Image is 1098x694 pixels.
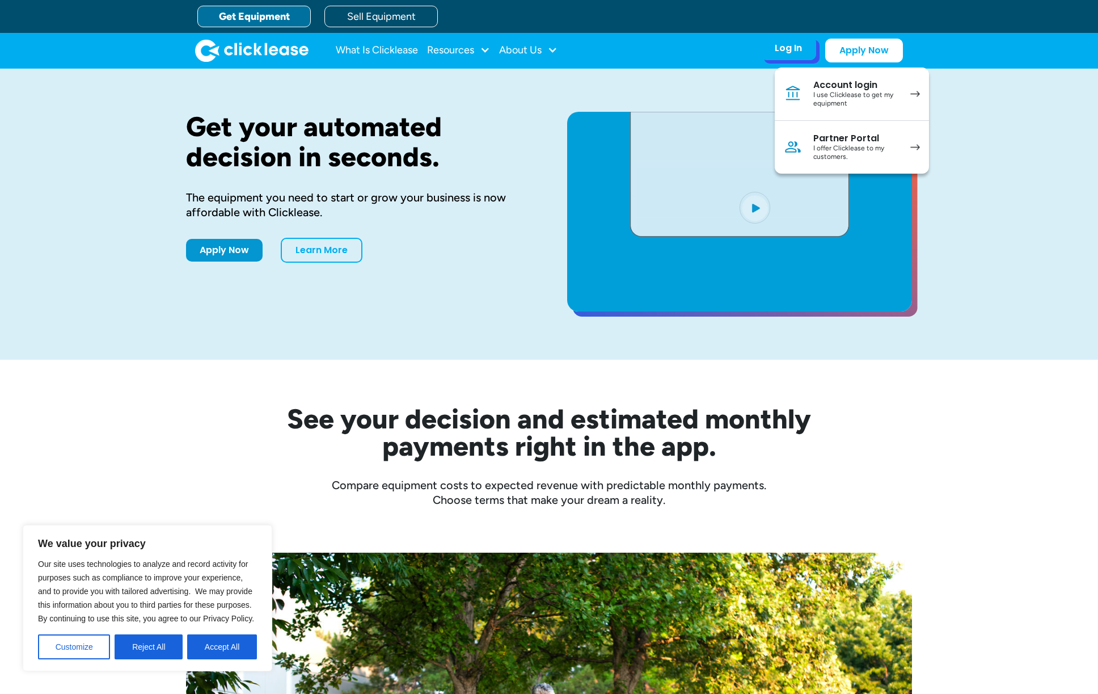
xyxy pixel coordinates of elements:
a: Apply Now [186,239,263,262]
a: Partner PortalI offer Clicklease to my customers. [775,121,929,174]
img: Bank icon [784,85,802,103]
p: We value your privacy [38,537,257,550]
div: I use Clicklease to get my equipment [813,91,899,108]
a: Apply Now [825,39,903,62]
button: Customize [38,634,110,659]
div: Log In [775,43,802,54]
img: Person icon [784,138,802,156]
img: arrow [910,144,920,150]
button: Reject All [115,634,183,659]
h2: See your decision and estimated monthly payments right in the app. [231,405,867,460]
a: home [195,39,309,62]
a: open lightbox [567,112,912,312]
h1: Get your automated decision in seconds. [186,112,531,172]
a: Sell Equipment [324,6,438,27]
img: Blue play button logo on a light blue circular background [740,192,770,224]
div: We value your privacy [23,525,272,671]
span: Our site uses technologies to analyze and record activity for purposes such as compliance to impr... [38,560,254,623]
a: What Is Clicklease [336,39,418,62]
div: I offer Clicklease to my customers. [813,144,899,162]
div: Partner Portal [813,133,899,144]
nav: Log In [775,68,929,174]
img: Clicklease logo [195,39,309,62]
div: The equipment you need to start or grow your business is now affordable with Clicklease. [186,190,531,220]
img: arrow [910,91,920,97]
a: Get Equipment [197,6,311,27]
a: Learn More [281,238,362,263]
div: Resources [427,39,490,62]
div: Account login [813,79,899,91]
button: Accept All [187,634,257,659]
div: About Us [499,39,558,62]
a: Account loginI use Clicklease to get my equipment [775,68,929,121]
div: Compare equipment costs to expected revenue with predictable monthly payments. Choose terms that ... [186,478,912,507]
